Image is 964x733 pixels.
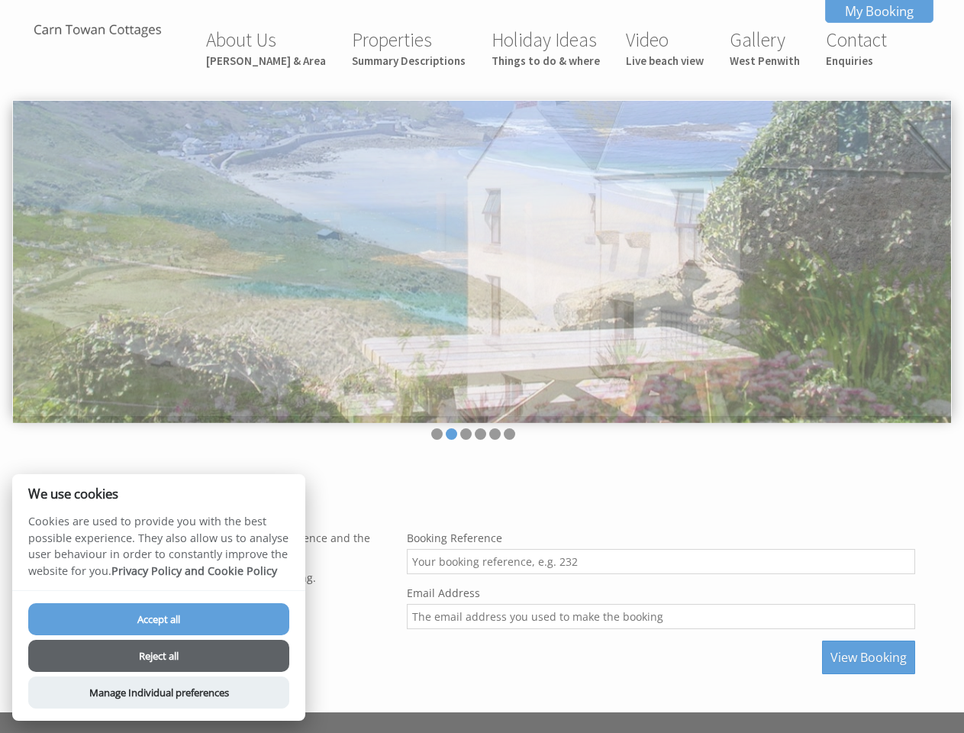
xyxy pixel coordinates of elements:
[111,563,277,578] a: Privacy Policy and Cookie Policy
[206,27,326,68] a: About Us[PERSON_NAME] & Area
[407,604,915,629] input: The email address you used to make the booking
[21,21,174,40] img: Carn Towan
[626,27,704,68] a: VideoLive beach view
[822,641,915,674] button: View Booking
[826,53,887,68] small: Enquiries
[31,488,915,517] h1: View Booking
[352,27,466,68] a: PropertiesSummary Descriptions
[830,649,907,666] span: View Booking
[626,53,704,68] small: Live beach view
[730,27,800,68] a: GalleryWest Penwith
[407,531,915,545] label: Booking Reference
[407,586,915,600] label: Email Address
[492,27,600,68] a: Holiday IdeasThings to do & where
[28,676,289,709] button: Manage Individual preferences
[407,549,915,574] input: Your booking reference, e.g. 232
[730,53,800,68] small: West Penwith
[492,53,600,68] small: Things to do & where
[28,603,289,635] button: Accept all
[826,27,887,68] a: ContactEnquiries
[12,513,305,590] p: Cookies are used to provide you with the best possible experience. They also allow us to analyse ...
[352,53,466,68] small: Summary Descriptions
[28,640,289,672] button: Reject all
[206,53,326,68] small: [PERSON_NAME] & Area
[12,486,305,501] h2: We use cookies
